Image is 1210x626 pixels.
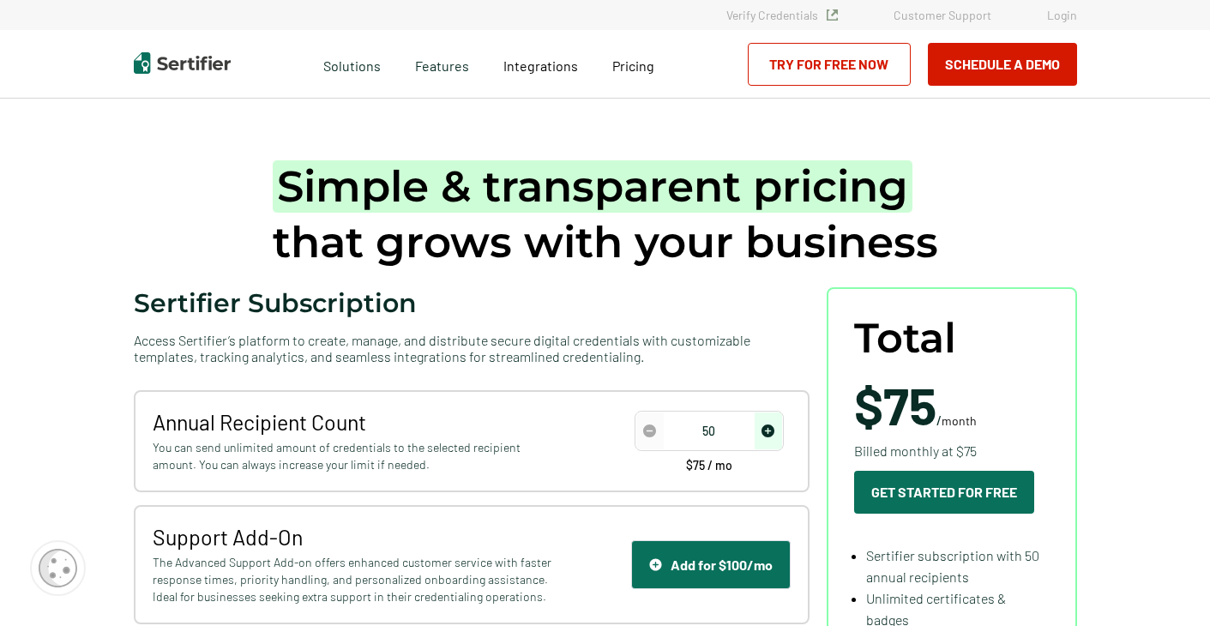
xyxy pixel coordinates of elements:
[762,424,774,437] img: Increase Icon
[854,471,1034,514] button: Get Started For Free
[686,460,732,472] span: $75 / mo
[649,558,662,571] img: Support Icon
[612,53,654,75] a: Pricing
[134,52,231,74] img: Sertifier | Digital Credentialing Platform
[866,547,1039,585] span: Sertifier subscription with 50 annual recipients
[726,8,838,22] a: Verify Credentials
[153,439,557,473] span: You can send unlimited amount of credentials to the selected recipient amount. You can always inc...
[854,315,956,362] span: Total
[748,43,911,86] a: Try for Free Now
[153,524,557,550] span: Support Add-On
[1047,8,1077,22] a: Login
[854,379,977,430] span: /
[39,549,77,587] img: Cookie Popup Icon
[636,412,664,449] span: decrease number
[153,554,557,605] span: The Advanced Support Add-on offers enhanced customer service with faster response times, priority...
[612,57,654,74] span: Pricing
[755,412,782,449] span: increase number
[854,374,936,436] span: $75
[273,159,938,270] h1: that grows with your business
[153,409,557,435] span: Annual Recipient Count
[827,9,838,21] img: Verified
[631,540,791,589] button: Support IconAdd for $100/mo
[503,53,578,75] a: Integrations
[942,413,977,428] span: month
[649,557,773,573] div: Add for $100/mo
[1124,544,1210,626] iframe: Chat Widget
[894,8,991,22] a: Customer Support
[323,53,381,75] span: Solutions
[928,43,1077,86] button: Schedule a Demo
[134,332,810,364] span: Access Sertifier’s platform to create, manage, and distribute secure digital credentials with cus...
[503,57,578,74] span: Integrations
[273,160,912,213] span: Simple & transparent pricing
[643,424,656,437] img: Decrease Icon
[415,53,469,75] span: Features
[854,440,977,461] span: Billed monthly at $75
[134,287,417,319] span: Sertifier Subscription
